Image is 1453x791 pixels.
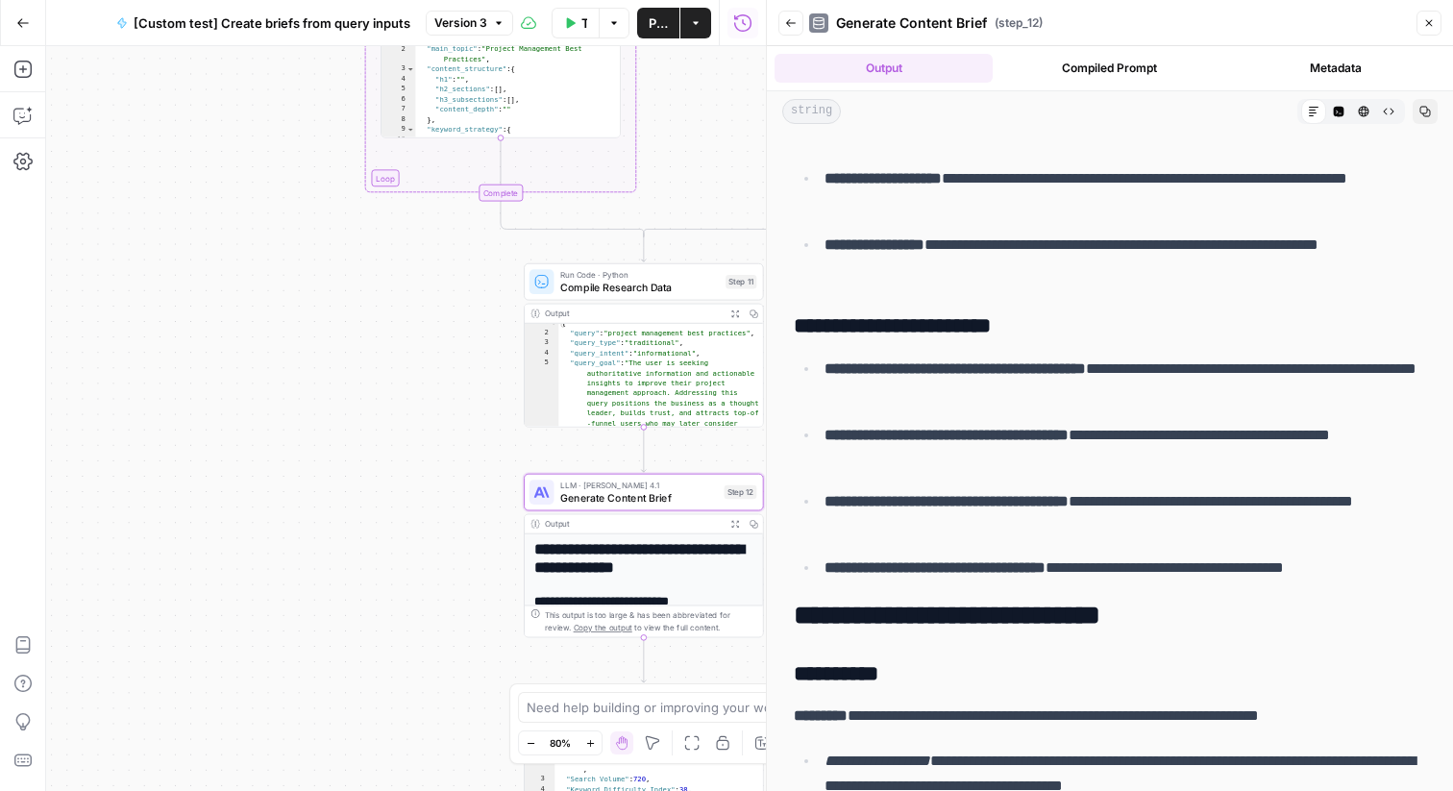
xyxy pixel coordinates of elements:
[406,125,415,135] span: Toggle code folding, rows 9 through 13
[545,609,757,634] div: This output is too large & has been abbreviated for review. to view the full content.
[649,13,668,33] span: Publish
[434,14,487,32] span: Version 3
[641,427,646,472] g: Edge from step_11 to step_12
[775,54,993,83] button: Output
[545,518,721,531] div: Output
[525,775,554,784] div: 3
[525,358,558,439] div: 5
[382,135,415,144] div: 10
[641,233,646,261] g: Edge from step_1-conditional-end to step_11
[1000,54,1219,83] button: Compiled Prompt
[581,13,587,33] span: Test Workflow
[995,14,1043,32] span: ( step_12 )
[524,263,763,428] div: Run Code · PythonCompile Research DataStep 11Output{ "query":"project management best practices",...
[525,328,558,337] div: 2
[525,338,558,348] div: 3
[501,201,644,236] g: Edge from step_3-iteration-end to step_1-conditional-end
[406,64,415,74] span: Toggle code folding, rows 3 through 8
[381,185,620,202] div: Complete
[574,623,632,632] span: Copy the output
[550,735,571,751] span: 80%
[1227,54,1445,83] button: Metadata
[382,94,415,104] div: 6
[382,85,415,94] div: 5
[560,280,720,295] span: Compile Research Data
[725,485,757,499] div: Step 12
[560,490,718,506] span: Generate Content Brief
[479,185,523,202] div: Complete
[382,74,415,84] div: 4
[134,13,410,33] span: [Custom test] Create briefs from query inputs
[105,8,422,38] button: [Custom test] Create briefs from query inputs
[836,13,987,33] span: Generate Content Brief
[641,637,646,682] g: Edge from step_12 to step_13
[382,64,415,74] div: 3
[382,105,415,114] div: 7
[525,754,554,775] div: 2
[637,8,679,38] button: Publish
[382,114,415,124] div: 8
[382,44,415,64] div: 2
[726,275,756,288] div: Step 11
[545,308,721,320] div: Output
[560,479,718,491] span: LLM · [PERSON_NAME] 4.1
[552,8,599,38] button: Test Workflow
[525,348,558,358] div: 4
[426,11,513,36] button: Version 3
[382,125,415,135] div: 9
[560,268,720,281] span: Run Code · Python
[782,99,841,124] span: string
